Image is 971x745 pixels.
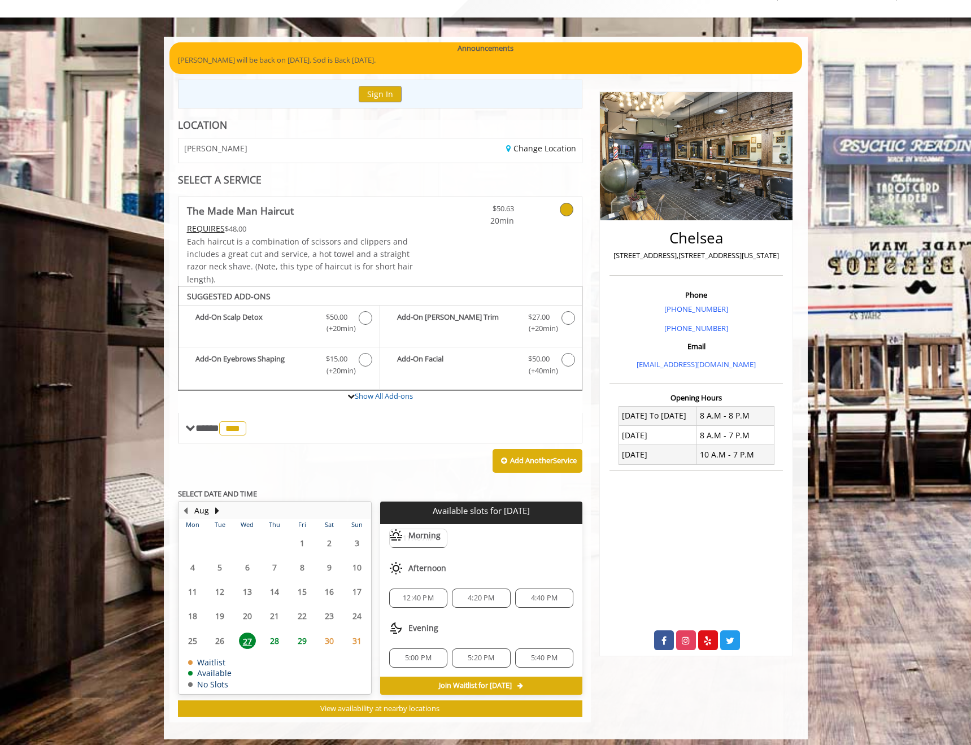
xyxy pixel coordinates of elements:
[266,633,283,649] span: 28
[458,42,513,54] b: Announcements
[178,489,257,499] b: SELECT DATE AND TIME
[187,223,225,234] span: This service needs some Advance to be paid before we block your appointment
[213,504,222,517] button: Next Month
[288,628,315,652] td: Select day29
[408,531,441,540] span: Morning
[288,519,315,530] th: Fri
[178,118,227,132] b: LOCATION
[468,653,494,663] span: 5:20 PM
[389,648,447,668] div: 5:00 PM
[385,506,578,516] p: Available slots for [DATE]
[294,633,311,649] span: 29
[178,700,583,717] button: View availability at nearby locations
[194,504,209,517] button: Aug
[187,203,294,219] b: The Made Man Haircut
[447,215,514,227] span: 20min
[389,621,403,635] img: evening slots
[355,391,413,401] a: Show All Add-ons
[389,529,403,542] img: morning slots
[439,681,512,690] span: Join Waitlist for [DATE]
[179,519,206,530] th: Mon
[408,624,438,633] span: Evening
[239,633,256,649] span: 27
[233,628,260,652] td: Select day27
[261,519,288,530] th: Thu
[696,445,774,464] td: 10 A.M - 7 P.M
[178,286,583,391] div: The Made Man Haircut Add-onS
[510,455,577,465] b: Add Another Service
[531,653,558,663] span: 5:40 PM
[493,449,582,473] button: Add AnotherService
[506,143,576,154] a: Change Location
[359,86,402,102] button: Sign In
[452,648,510,668] div: 5:20 PM
[386,311,576,338] label: Add-On Beard Trim
[389,561,403,575] img: afternoon slots
[452,589,510,608] div: 4:20 PM
[389,589,447,608] div: 12:40 PM
[184,311,374,338] label: Add-On Scalp Detox
[233,519,260,530] th: Wed
[343,519,371,530] th: Sun
[408,564,446,573] span: Afternoon
[188,658,232,666] td: Waitlist
[522,323,555,334] span: (+20min )
[397,311,517,335] b: Add-On [PERSON_NAME] Trim
[326,311,347,323] span: $50.00
[343,628,371,652] td: Select day31
[181,504,190,517] button: Previous Month
[664,304,728,314] a: [PHONE_NUMBER]
[178,54,794,66] p: [PERSON_NAME] will be back on [DATE]. Sod is Back [DATE].
[515,589,573,608] div: 4:40 PM
[320,365,353,377] span: (+20min )
[195,353,315,377] b: Add-On Eyebrows Shaping
[612,250,780,262] p: [STREET_ADDRESS],[STREET_ADDRESS][US_STATE]
[619,426,696,445] td: [DATE]
[316,628,343,652] td: Select day30
[531,594,558,603] span: 4:40 PM
[405,653,432,663] span: 5:00 PM
[468,594,494,603] span: 4:20 PM
[619,406,696,425] td: [DATE] To [DATE]
[188,680,232,689] td: No Slots
[349,633,365,649] span: 31
[184,144,247,153] span: [PERSON_NAME]
[187,236,413,285] span: Each haircut is a combination of scissors and clippers and includes a great cut and service, a ho...
[447,197,514,227] a: $50.63
[195,311,315,335] b: Add-On Scalp Detox
[316,519,343,530] th: Sat
[664,323,728,333] a: [PHONE_NUMBER]
[178,175,583,185] div: SELECT A SERVICE
[187,223,414,235] div: $48.00
[515,648,573,668] div: 5:40 PM
[184,353,374,380] label: Add-On Eyebrows Shaping
[696,426,774,445] td: 8 A.M - 7 P.M
[320,323,353,334] span: (+20min )
[320,703,439,713] span: View availability at nearby locations
[619,445,696,464] td: [DATE]
[612,291,780,299] h3: Phone
[261,628,288,652] td: Select day28
[321,633,338,649] span: 30
[528,353,550,365] span: $50.00
[397,353,517,377] b: Add-On Facial
[188,669,232,677] td: Available
[612,230,780,246] h2: Chelsea
[206,519,233,530] th: Tue
[609,394,783,402] h3: Opening Hours
[696,406,774,425] td: 8 A.M - 8 P.M
[528,311,550,323] span: $27.00
[386,353,576,380] label: Add-On Facial
[403,594,434,603] span: 12:40 PM
[187,291,271,302] b: SUGGESTED ADD-ONS
[612,342,780,350] h3: Email
[522,365,555,377] span: (+40min )
[637,359,756,369] a: [EMAIL_ADDRESS][DOMAIN_NAME]
[326,353,347,365] span: $15.00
